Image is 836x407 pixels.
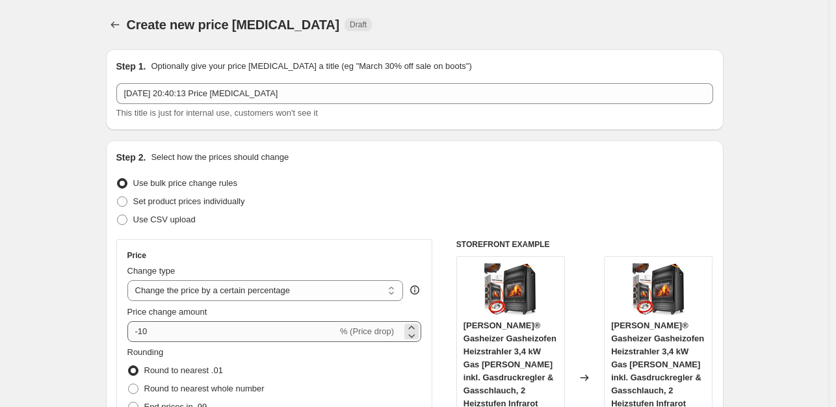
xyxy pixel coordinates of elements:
[127,307,207,317] span: Price change amount
[408,283,421,296] div: help
[151,151,289,164] p: Select how the prices should change
[144,384,265,393] span: Round to nearest whole number
[127,347,164,357] span: Rounding
[116,151,146,164] h2: Step 2.
[340,326,394,336] span: % (Price drop)
[116,60,146,73] h2: Step 1.
[133,215,196,224] span: Use CSV upload
[127,250,146,261] h3: Price
[106,16,124,34] button: Price change jobs
[144,365,223,375] span: Round to nearest .01
[456,239,713,250] h6: STOREFRONT EXAMPLE
[127,266,176,276] span: Change type
[133,196,245,206] span: Set product prices individually
[350,20,367,30] span: Draft
[127,321,337,342] input: -15
[633,263,685,315] img: 81wXL1XdqAL_80x.jpg
[116,83,713,104] input: 30% off holiday sale
[133,178,237,188] span: Use bulk price change rules
[127,18,340,32] span: Create new price [MEDICAL_DATA]
[151,60,471,73] p: Optionally give your price [MEDICAL_DATA] a title (eg "March 30% off sale on boots")
[484,263,536,315] img: 81wXL1XdqAL_80x.jpg
[116,108,318,118] span: This title is just for internal use, customers won't see it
